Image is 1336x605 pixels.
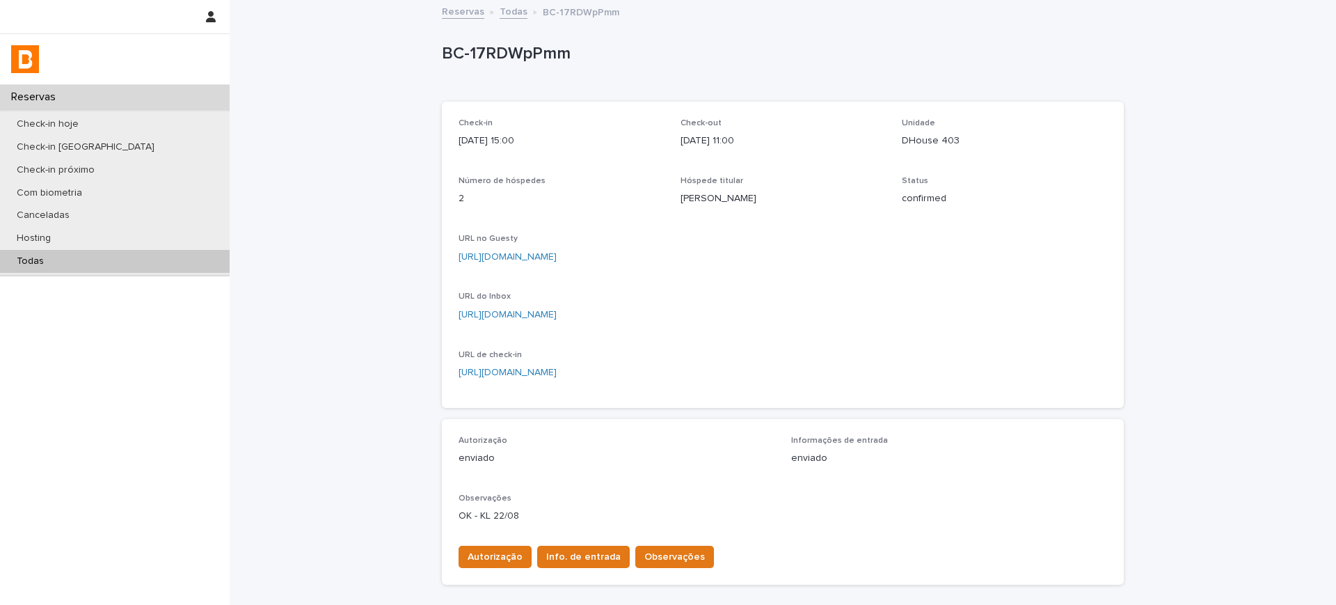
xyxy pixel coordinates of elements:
[681,134,886,148] p: [DATE] 11:00
[546,550,621,564] span: Info. de entrada
[459,368,557,377] a: [URL][DOMAIN_NAME]
[459,252,557,262] a: [URL][DOMAIN_NAME]
[902,134,1107,148] p: DHouse 403
[543,3,619,19] p: BC-17RDWpPmm
[681,177,743,185] span: Hóspede titular
[11,45,39,73] img: zVaNuJHRTjyIjT5M9Xd5
[791,437,888,445] span: Informações de entrada
[459,177,546,185] span: Número de hóspedes
[681,119,722,127] span: Check-out
[442,3,484,19] a: Reservas
[459,292,511,301] span: URL do Inbox
[459,119,493,127] span: Check-in
[6,210,81,221] p: Canceladas
[459,494,511,503] span: Observações
[442,44,1118,64] p: BC-17RDWpPmm
[6,233,62,244] p: Hosting
[459,546,532,568] button: Autorização
[902,177,928,185] span: Status
[644,550,705,564] span: Observações
[459,509,1107,524] p: OK - KL 22/08
[6,91,67,104] p: Reservas
[537,546,630,568] button: Info. de entrada
[459,235,518,243] span: URL no Guesty
[468,550,523,564] span: Autorização
[6,118,90,130] p: Check-in hoje
[6,164,106,176] p: Check-in próximo
[791,451,1107,466] p: enviado
[459,437,507,445] span: Autorização
[6,256,55,267] p: Todas
[459,191,664,206] p: 2
[459,134,664,148] p: [DATE] 15:00
[459,310,557,320] a: [URL][DOMAIN_NAME]
[635,546,714,568] button: Observações
[459,351,522,359] span: URL de check-in
[681,191,886,206] p: [PERSON_NAME]
[500,3,527,19] a: Todas
[902,119,935,127] span: Unidade
[6,187,93,199] p: Com biometria
[6,141,166,153] p: Check-in [GEOGRAPHIC_DATA]
[459,451,774,466] p: enviado
[902,191,1107,206] p: confirmed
